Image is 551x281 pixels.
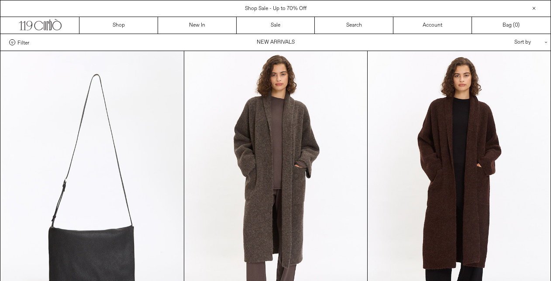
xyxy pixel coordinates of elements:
[245,5,306,12] a: Shop Sale - Up to 70% Off
[463,34,542,51] div: Sort by
[515,21,520,29] span: )
[17,39,29,45] span: Filter
[515,22,518,29] span: 0
[472,17,551,34] a: Bag ()
[315,17,393,34] a: Search
[393,17,472,34] a: Account
[237,17,315,34] a: Sale
[79,17,158,34] a: Shop
[158,17,237,34] a: New In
